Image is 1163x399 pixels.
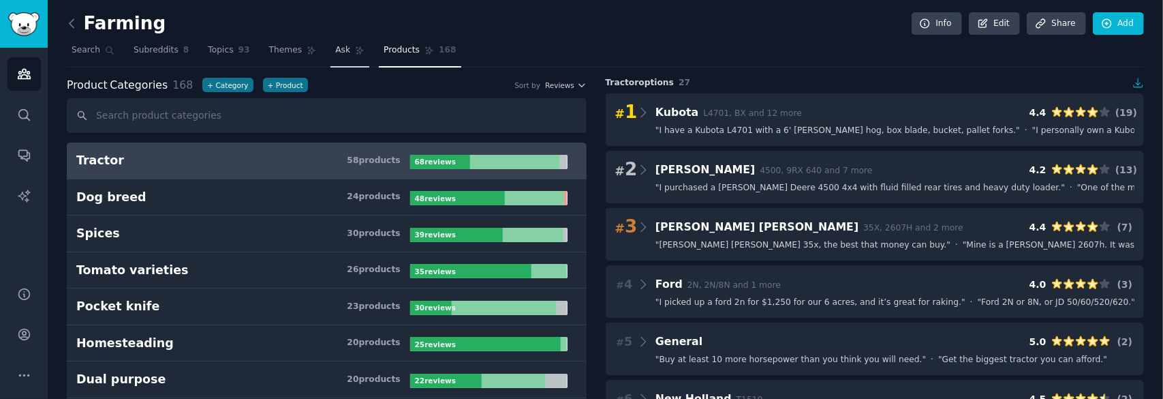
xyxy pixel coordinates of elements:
b: 22 review s [415,376,456,385]
span: 4500, 9RX 640 and 7 more [760,166,872,175]
div: 5.0 [1029,335,1046,349]
a: Spices30products39reviews [67,216,587,252]
span: 93 [238,44,250,57]
span: · [955,239,958,252]
span: General [655,335,702,348]
a: Topics93 [203,40,254,68]
a: Dual purpose20products22reviews [67,361,587,398]
b: 35 review s [415,267,456,276]
span: " [PERSON_NAME] [PERSON_NAME] 35x, the best that money can buy. " [655,239,950,252]
a: Info [912,12,962,35]
span: · [1025,125,1027,137]
span: 4 [617,276,633,293]
span: Kubota [655,106,698,119]
div: Tractor [76,152,124,169]
span: " I purchased a [PERSON_NAME] Deere 4500 4x4 with fluid filled rear tires and heavy duty loader. " [655,182,1065,194]
b: 48 review s [415,194,456,203]
span: " I picked up a ford 2n for $1,250 for our 6 acres, and it’s great for raking. " [655,297,965,309]
span: 5 [617,334,633,351]
div: Pocket knife [76,298,159,315]
span: 3 [615,216,638,238]
span: Themes [269,44,303,57]
span: + [268,80,274,90]
div: Spices [76,225,120,242]
a: Pocket knife23products30reviews [67,289,587,325]
span: L4701, BX and 12 more [703,108,802,118]
span: Topics [208,44,233,57]
b: 30 review s [415,304,456,312]
span: 8 [183,44,189,57]
button: +Product [263,78,308,92]
span: 2N, 2N/8N and 1 more [687,280,781,290]
img: GummySearch logo [8,12,40,36]
div: ( 13 ) [1115,163,1134,177]
a: Subreddits8 [129,40,193,68]
a: Search [67,40,119,68]
div: 20 product s [347,337,400,349]
h2: Farming [67,13,166,35]
div: Dual purpose [76,371,166,388]
span: Categories [67,77,168,94]
span: 168 [172,78,193,91]
a: Edit [969,12,1020,35]
span: 1 [615,102,638,123]
span: 35X, 2607H and 2 more [863,223,963,233]
a: Themes [264,40,322,68]
span: [PERSON_NAME] [655,163,755,176]
div: 26 product s [347,264,400,276]
div: ( 2 ) [1115,335,1134,349]
span: · [1070,182,1072,194]
a: Products168 [379,40,461,68]
span: Products [384,44,420,57]
span: # [617,337,625,348]
div: Sort by [514,80,540,90]
div: 23 product s [347,301,400,313]
span: Subreddits [134,44,179,57]
div: ( 19 ) [1115,106,1134,120]
a: Share [1027,12,1085,35]
input: Search product categories [67,98,587,133]
span: · [931,354,933,366]
div: ( 3 ) [1115,278,1134,292]
div: 4.0 [1029,278,1046,292]
span: [PERSON_NAME] [PERSON_NAME] [655,220,858,233]
div: 4.4 [1029,106,1046,120]
span: · [970,297,973,309]
div: Homesteading [76,335,174,352]
span: Ask [335,44,350,57]
span: " Get the biggest tractor you can afford. " [938,354,1107,366]
div: 30 product s [347,228,400,240]
a: Homesteading20products25reviews [67,325,587,362]
span: # [615,222,625,235]
a: Tractor58products68reviews [67,143,587,179]
div: 20 product s [347,374,400,386]
span: 27 [679,78,690,87]
b: 68 review s [415,158,456,166]
span: # [615,164,625,178]
a: Add [1093,12,1144,35]
a: Dog breed24products48reviews [67,179,587,216]
span: Product [67,77,108,94]
div: ( 7 ) [1115,220,1134,235]
span: # [617,280,625,291]
span: Ford [655,278,683,291]
span: 2 [615,159,638,181]
span: Search [72,44,100,57]
span: # [615,107,625,121]
div: Dog breed [76,189,146,206]
span: + [207,80,213,90]
a: Tomato varieties26products35reviews [67,252,587,289]
div: 4.4 [1029,220,1046,235]
span: Reviews [545,80,574,90]
div: 24 product s [347,191,400,203]
button: +Category [202,78,253,92]
div: 4.2 [1029,163,1046,177]
a: Ask [330,40,369,68]
div: Tractor options [606,77,1145,89]
div: Tomato varieties [76,262,189,279]
button: Reviews [545,80,586,90]
span: 168 [439,44,456,57]
span: " Buy at least 10 more horsepower than you think you will need. " [655,354,926,366]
